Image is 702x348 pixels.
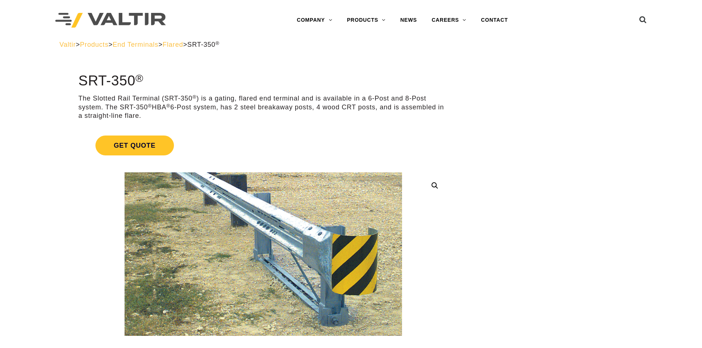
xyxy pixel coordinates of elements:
p: The Slotted Rail Terminal (SRT-350 ) is a gating, flared end terminal and is available in a 6-Pos... [78,94,448,120]
a: PRODUCTS [339,13,393,28]
sup: ® [216,41,220,46]
a: Flared [163,41,183,48]
sup: ® [148,103,152,109]
a: NEWS [393,13,424,28]
div: > > > > [59,41,643,49]
img: Valtir [55,13,166,28]
sup: ® [167,103,171,109]
span: Get Quote [95,136,174,155]
a: Get Quote [78,127,448,164]
a: Valtir [59,41,76,48]
a: CONTACT [474,13,515,28]
a: Products [80,41,108,48]
a: COMPANY [289,13,339,28]
h1: SRT-350 [78,73,448,89]
span: SRT-350 [187,41,219,48]
sup: ® [136,72,144,84]
a: CAREERS [424,13,474,28]
sup: ® [192,94,196,100]
a: End Terminals [113,41,158,48]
